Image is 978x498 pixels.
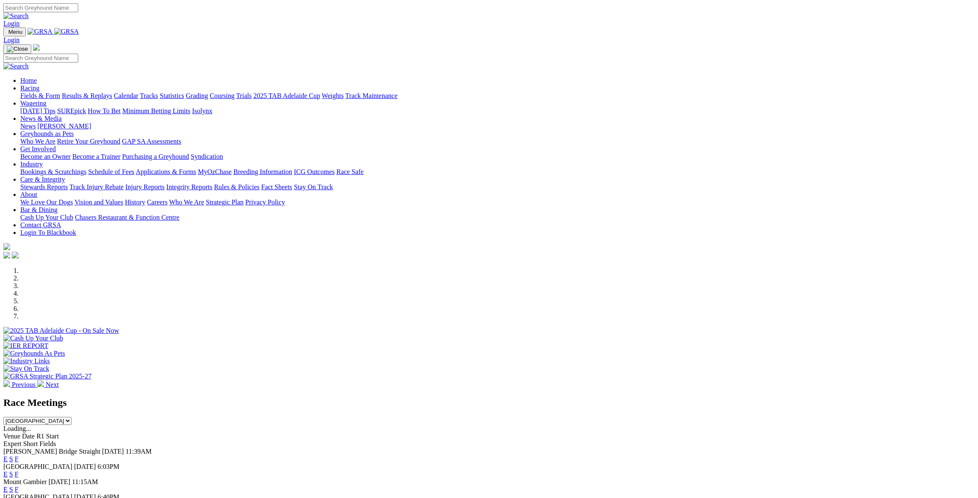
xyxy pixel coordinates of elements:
[236,92,252,99] a: Trials
[12,252,19,259] img: twitter.svg
[20,221,61,229] a: Contact GRSA
[3,12,29,20] img: Search
[20,122,975,130] div: News & Media
[20,168,975,176] div: Industry
[3,335,63,342] img: Cash Up Your Club
[3,381,37,388] a: Previous
[169,199,204,206] a: Who We Are
[23,440,38,447] span: Short
[54,28,79,35] img: GRSA
[72,478,98,485] span: 11:15AM
[15,471,19,478] a: F
[88,107,121,114] a: How To Bet
[214,183,260,190] a: Rules & Policies
[37,380,44,387] img: chevron-right-pager-white.svg
[3,63,29,70] img: Search
[233,168,292,175] a: Breeding Information
[3,425,31,432] span: Loading...
[57,138,121,145] a: Retire Your Greyhound
[20,100,47,107] a: Wagering
[336,168,363,175] a: Race Safe
[20,214,975,221] div: Bar & Dining
[39,440,56,447] span: Fields
[20,199,73,206] a: We Love Our Dogs
[253,92,320,99] a: 2025 TAB Adelaide Cup
[3,342,48,350] img: IER REPORT
[3,365,49,373] img: Stay On Track
[3,455,8,463] a: E
[3,20,19,27] a: Login
[75,214,179,221] a: Chasers Restaurant & Function Centre
[22,433,35,440] span: Date
[3,486,8,493] a: E
[20,138,975,145] div: Greyhounds as Pets
[15,486,19,493] a: F
[7,46,28,52] img: Close
[294,183,333,190] a: Stay On Track
[20,168,86,175] a: Bookings & Scratchings
[126,448,152,455] span: 11:39AM
[36,433,59,440] span: R1 Start
[3,350,65,357] img: Greyhounds As Pets
[210,92,235,99] a: Coursing
[49,478,71,485] span: [DATE]
[261,183,292,190] a: Fact Sheets
[20,153,975,161] div: Get Involved
[3,3,78,12] input: Search
[20,122,36,130] a: News
[3,478,47,485] span: Mount Gambier
[33,44,40,51] img: logo-grsa-white.png
[245,199,285,206] a: Privacy Policy
[3,433,20,440] span: Venue
[69,183,123,190] a: Track Injury Rebate
[3,397,975,408] h2: Race Meetings
[322,92,344,99] a: Weights
[9,455,13,463] a: S
[20,77,37,84] a: Home
[27,28,52,35] img: GRSA
[20,107,975,115] div: Wagering
[20,145,56,152] a: Get Involved
[102,448,124,455] span: [DATE]
[57,107,86,114] a: SUREpick
[8,29,22,35] span: Menu
[46,381,59,388] span: Next
[3,373,91,380] img: GRSA Strategic Plan 2025-27
[20,115,62,122] a: News & Media
[166,183,212,190] a: Integrity Reports
[3,27,26,36] button: Toggle navigation
[20,206,58,213] a: Bar & Dining
[3,440,22,447] span: Expert
[12,381,36,388] span: Previous
[122,138,181,145] a: GAP SA Assessments
[3,357,50,365] img: Industry Links
[186,92,208,99] a: Grading
[147,199,167,206] a: Careers
[3,54,78,63] input: Search
[206,199,244,206] a: Strategic Plan
[20,130,74,137] a: Greyhounds as Pets
[198,168,232,175] a: MyOzChase
[20,191,37,198] a: About
[294,168,334,175] a: ICG Outcomes
[3,380,10,387] img: chevron-left-pager-white.svg
[20,214,73,221] a: Cash Up Your Club
[160,92,184,99] a: Statistics
[37,122,91,130] a: [PERSON_NAME]
[20,183,68,190] a: Stewards Reports
[3,471,8,478] a: E
[191,153,223,160] a: Syndication
[3,448,100,455] span: [PERSON_NAME] Bridge Straight
[20,153,71,160] a: Become an Owner
[192,107,212,114] a: Isolynx
[20,183,975,191] div: Care & Integrity
[122,153,189,160] a: Purchasing a Greyhound
[345,92,397,99] a: Track Maintenance
[20,107,55,114] a: [DATE] Tips
[3,463,72,470] span: [GEOGRAPHIC_DATA]
[98,463,120,470] span: 6:03PM
[20,199,975,206] div: About
[9,471,13,478] a: S
[72,153,121,160] a: Become a Trainer
[122,107,190,114] a: Minimum Betting Limits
